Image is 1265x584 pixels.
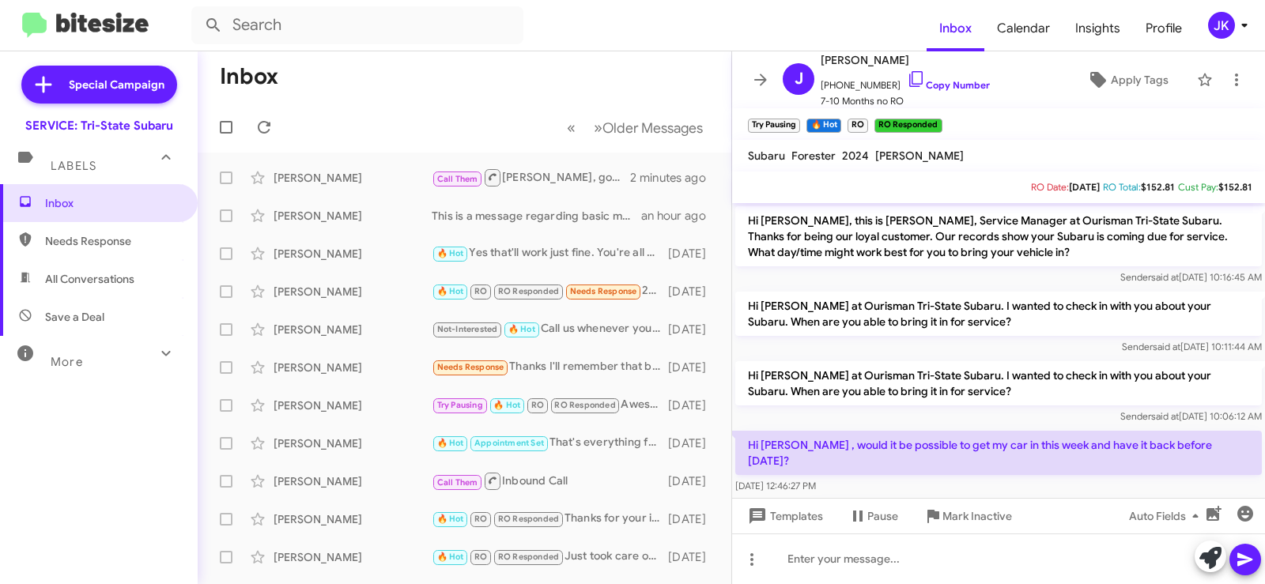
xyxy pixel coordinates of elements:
[474,438,544,448] span: Appointment Set
[51,159,96,173] span: Labels
[668,435,719,451] div: [DATE]
[498,552,559,562] span: RO Responded
[432,396,668,414] div: Awesome thank you
[437,174,478,184] span: Call Them
[570,286,637,296] span: Needs Response
[745,502,823,530] span: Templates
[432,282,668,300] div: 2025 forester
[557,111,585,144] button: Previous
[21,66,177,104] a: Special Campaign
[735,480,816,492] span: [DATE] 12:46:27 PM
[1103,181,1141,193] span: RO Total:
[437,477,478,488] span: Call Them
[51,355,83,369] span: More
[432,434,668,452] div: That's everything for right now.
[1195,12,1248,39] button: JK
[735,206,1262,266] p: Hi [PERSON_NAME], this is [PERSON_NAME], Service Manager at Ourisman Tri-State Subaru. Thanks for...
[875,149,964,163] span: [PERSON_NAME]
[602,119,703,137] span: Older Messages
[668,511,719,527] div: [DATE]
[432,548,668,566] div: Just took care of the appointment for you and have a nice week. [PERSON_NAME]
[474,552,487,562] span: RO
[474,514,487,524] span: RO
[1111,66,1169,94] span: Apply Tags
[821,70,990,93] span: [PHONE_NUMBER]
[432,471,668,491] div: Inbound Call
[274,322,432,337] div: [PERSON_NAME]
[942,502,1012,530] span: Mark Inactive
[45,233,179,249] span: Needs Response
[1141,181,1175,193] span: $152.81
[735,431,1262,475] p: Hi [PERSON_NAME] , would it be possible to get my car in this week and have it back before [DATE]?
[584,111,712,144] button: Next
[274,208,432,224] div: [PERSON_NAME]
[437,514,464,524] span: 🔥 Hot
[191,6,523,44] input: Search
[508,324,535,334] span: 🔥 Hot
[437,438,464,448] span: 🔥 Hot
[474,286,487,296] span: RO
[1069,181,1100,193] span: [DATE]
[437,552,464,562] span: 🔥 Hot
[1151,410,1179,422] span: said at
[437,286,464,296] span: 🔥 Hot
[437,248,464,258] span: 🔥 Hot
[274,549,432,565] div: [PERSON_NAME]
[668,549,719,565] div: [DATE]
[1178,181,1218,193] span: Cust Pay:
[748,149,785,163] span: Subaru
[1063,6,1133,51] span: Insights
[432,510,668,528] div: Thanks for your inquiry and have a great weekend. [PERSON_NAME]
[567,118,576,138] span: «
[630,170,719,186] div: 2 minutes ago
[867,502,898,530] span: Pause
[498,286,559,296] span: RO Responded
[1208,12,1235,39] div: JK
[432,320,668,338] div: Call us whenever you are ready. Have a great day!
[668,360,719,375] div: [DATE]
[274,360,432,375] div: [PERSON_NAME]
[732,502,836,530] button: Templates
[274,397,432,413] div: [PERSON_NAME]
[735,292,1262,336] p: Hi [PERSON_NAME] at Ourisman Tri-State Subaru. I wanted to check in with you about your Subaru. W...
[432,168,630,187] div: [PERSON_NAME], good morning. Called and left a voice mail in case you need an appointment. Thank ...
[821,93,990,109] span: 7-10 Months no RO
[668,284,719,300] div: [DATE]
[641,208,719,224] div: an hour ago
[1133,6,1195,51] a: Profile
[432,244,668,262] div: Yes that'll work just fine. You're all set! 👍
[432,358,668,376] div: Thanks I'll remember that but I don't get to [GEOGRAPHIC_DATA] very often
[1122,341,1262,352] span: Sender [DATE] 10:11:44 AM
[594,118,602,138] span: »
[911,502,1025,530] button: Mark Inactive
[874,119,942,133] small: RO Responded
[1065,66,1189,94] button: Apply Tags
[1031,181,1069,193] span: RO Date:
[437,400,483,410] span: Try Pausing
[795,66,803,92] span: J
[1120,271,1262,283] span: Sender [DATE] 10:16:45 AM
[927,6,984,51] a: Inbox
[984,6,1063,51] a: Calendar
[907,79,990,91] a: Copy Number
[554,400,615,410] span: RO Responded
[558,111,712,144] nav: Page navigation example
[493,400,520,410] span: 🔥 Hot
[274,170,432,186] div: [PERSON_NAME]
[1116,502,1218,530] button: Auto Fields
[25,118,173,134] div: SERVICE: Tri-State Subaru
[842,149,869,163] span: 2024
[45,309,104,325] span: Save a Deal
[806,119,840,133] small: 🔥 Hot
[274,511,432,527] div: [PERSON_NAME]
[668,322,719,337] div: [DATE]
[69,77,164,92] span: Special Campaign
[274,473,432,489] div: [PERSON_NAME]
[274,284,432,300] div: [PERSON_NAME]
[821,51,990,70] span: [PERSON_NAME]
[45,271,134,287] span: All Conversations
[45,195,179,211] span: Inbox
